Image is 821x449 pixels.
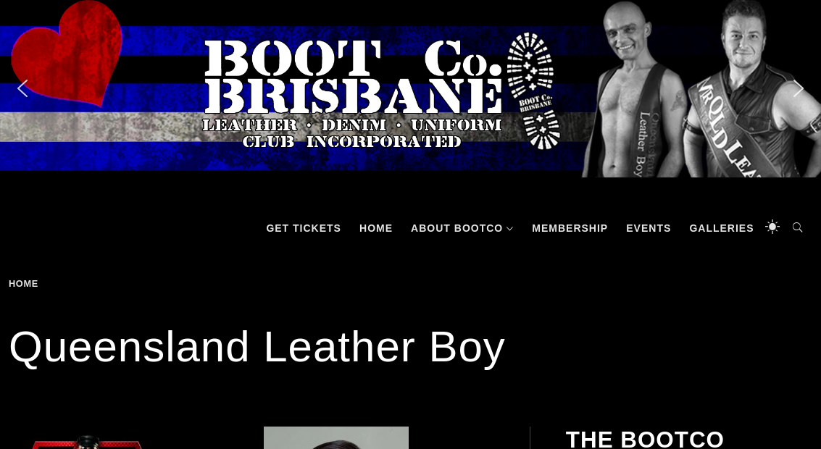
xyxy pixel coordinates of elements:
[525,206,615,250] a: Membership
[259,206,349,250] a: GET TICKETS
[9,278,43,289] a: Home
[11,77,34,100] img: previous arrow
[619,206,678,250] a: Events
[9,318,812,376] h1: Queensland Leather Boy
[787,77,810,100] img: next arrow
[352,206,400,250] a: Home
[9,279,207,289] div: Breadcrumbs
[404,206,521,250] a: About BootCo
[682,206,761,250] a: Galleries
